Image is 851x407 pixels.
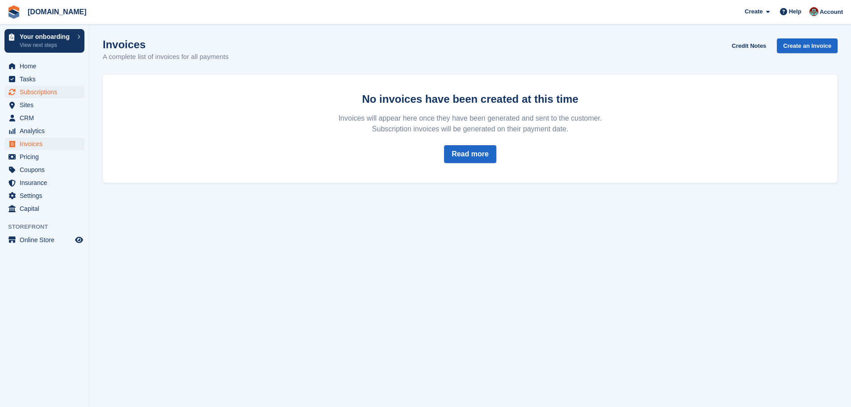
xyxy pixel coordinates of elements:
a: menu [4,138,84,150]
span: CRM [20,112,73,124]
span: Analytics [20,125,73,137]
span: Account [820,8,843,17]
a: menu [4,234,84,246]
a: menu [4,164,84,176]
a: menu [4,189,84,202]
h1: Invoices [103,38,229,50]
a: menu [4,112,84,124]
span: Storefront [8,222,89,231]
span: Capital [20,202,73,215]
a: Your onboarding View next steps [4,29,84,53]
a: Credit Notes [728,38,770,53]
span: Subscriptions [20,86,73,98]
a: menu [4,86,84,98]
span: Create [745,7,763,16]
a: [DOMAIN_NAME] [24,4,90,19]
span: Home [20,60,73,72]
p: Your onboarding [20,34,73,40]
span: Insurance [20,176,73,189]
a: menu [4,73,84,85]
a: menu [4,60,84,72]
a: Create an Invoice [777,38,838,53]
a: menu [4,202,84,215]
p: View next steps [20,41,73,49]
p: Invoices will appear here once they have been generated and sent to the customer. Subscription in... [329,113,612,134]
a: menu [4,151,84,163]
span: Tasks [20,73,73,85]
a: menu [4,125,84,137]
span: Invoices [20,138,73,150]
p: A complete list of invoices for all payments [103,52,229,62]
a: Preview store [74,235,84,245]
img: stora-icon-8386f47178a22dfd0bd8f6a31ec36ba5ce8667c1dd55bd0f319d3a0aa187defe.svg [7,5,21,19]
a: Read more [444,145,496,163]
span: Coupons [20,164,73,176]
span: Online Store [20,234,73,246]
span: Help [789,7,801,16]
a: menu [4,99,84,111]
strong: No invoices have been created at this time [362,93,578,105]
span: Sites [20,99,73,111]
span: Settings [20,189,73,202]
img: Will Dougan [809,7,818,16]
a: menu [4,176,84,189]
span: Pricing [20,151,73,163]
